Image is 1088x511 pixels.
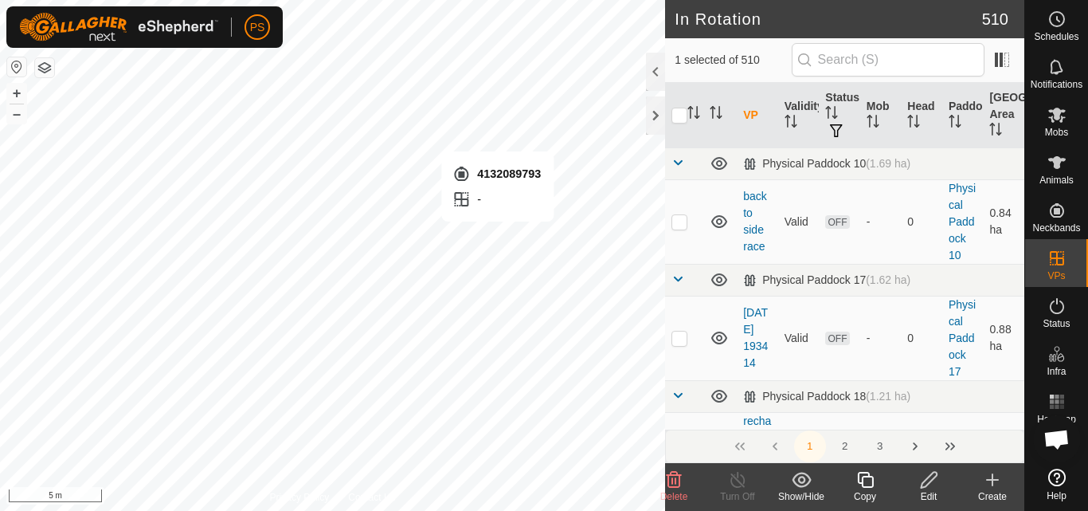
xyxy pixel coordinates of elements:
td: Valid [778,179,820,264]
button: 1 [794,430,826,462]
th: Validity [778,83,820,148]
button: 2 [829,430,861,462]
p-sorticon: Activate to sort [907,117,920,130]
span: (1.62 ha) [866,273,910,286]
button: – [7,104,26,124]
div: Edit [897,489,961,504]
div: Create [961,489,1024,504]
span: (1.21 ha) [866,390,910,403]
a: Physical Paddock 17 [949,298,976,378]
p-sorticon: Activate to sort [867,117,879,130]
div: Open chat [1033,415,1081,463]
div: - [867,214,895,230]
div: Physical Paddock 17 [743,273,910,287]
span: PS [250,19,265,36]
a: Contact Us [348,490,395,505]
div: Turn Off [706,489,769,504]
a: Physical Paddock 10 [949,182,976,261]
button: Last Page [934,430,966,462]
span: OFF [825,215,849,229]
td: 0.88 ha [983,296,1024,380]
div: 4132089793 [452,164,541,183]
span: Help [1047,491,1066,501]
th: Status [819,83,860,148]
button: 3 [864,430,896,462]
th: [GEOGRAPHIC_DATA] Area [983,83,1024,148]
td: 0 [901,179,942,264]
p-sorticon: Activate to sort [949,117,961,130]
a: back to side race [743,190,767,253]
div: Show/Hide [769,489,833,504]
button: Reset Map [7,57,26,77]
th: Head [901,83,942,148]
span: Notifications [1031,80,1082,89]
a: Help [1025,462,1088,507]
span: Heatmap [1037,415,1076,424]
span: 1 selected of 510 [675,52,791,69]
span: (1.69 ha) [866,157,910,170]
p-sorticon: Activate to sort [785,117,797,130]
img: Gallagher Logo [19,13,218,41]
span: VPs [1047,271,1065,281]
a: Privacy Policy [270,490,330,505]
td: Valid [778,296,820,380]
button: + [7,84,26,103]
h2: In Rotation [675,10,981,29]
p-sorticon: Activate to sort [710,108,722,121]
div: - [452,190,541,209]
button: Next Page [899,430,931,462]
span: 510 [982,7,1008,31]
div: Copy [833,489,897,504]
a: [DATE] 193414 [743,306,768,369]
span: Neckbands [1032,223,1080,233]
div: Physical Paddock 18 [743,390,910,403]
p-sorticon: Activate to sort [989,125,1002,138]
span: Delete [660,491,688,502]
th: Mob [860,83,902,148]
span: Animals [1039,175,1074,185]
span: Schedules [1034,32,1078,41]
input: Search (S) [792,43,984,77]
td: 0.84 ha [983,179,1024,264]
span: OFF [825,332,849,345]
span: Infra [1047,367,1066,376]
th: Paddock [942,83,984,148]
p-sorticon: Activate to sort [825,108,838,121]
span: Mobs [1045,128,1068,137]
div: - [867,330,895,347]
div: Physical Paddock 10 [743,157,910,171]
td: 0 [901,296,942,380]
span: Status [1043,319,1070,328]
p-sorticon: Activate to sort [687,108,700,121]
button: Map Layers [35,58,54,77]
th: VP [737,83,778,148]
